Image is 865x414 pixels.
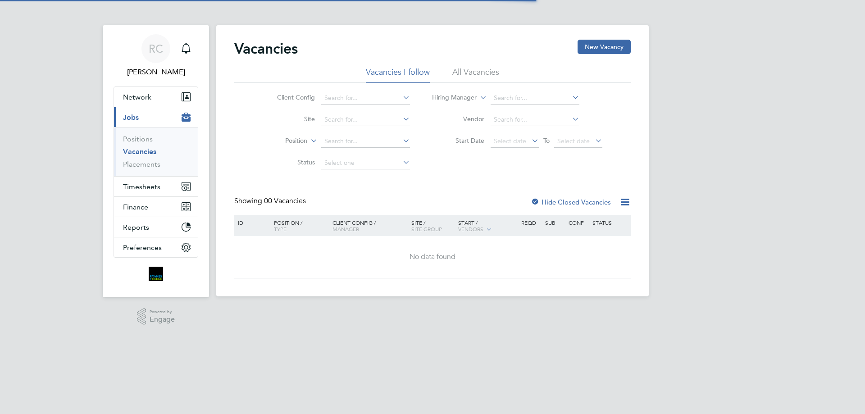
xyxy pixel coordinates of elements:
[123,182,160,191] span: Timesheets
[114,127,198,176] div: Jobs
[432,136,484,145] label: Start Date
[366,67,430,83] li: Vacancies I follow
[263,115,315,123] label: Site
[114,237,198,257] button: Preferences
[123,93,151,101] span: Network
[236,252,629,262] div: No data found
[456,215,519,237] div: Start /
[114,197,198,217] button: Finance
[321,135,410,148] input: Search for...
[267,215,330,237] div: Position /
[321,157,410,169] input: Select one
[150,316,175,323] span: Engage
[123,243,162,252] span: Preferences
[123,160,160,168] a: Placements
[114,67,198,77] span: Robyn Clarke
[149,43,163,55] span: RC
[578,40,631,54] button: New Vacancy
[321,114,410,126] input: Search for...
[264,196,306,205] span: 00 Vacancies
[332,225,359,232] span: Manager
[330,215,409,237] div: Client Config /
[491,92,579,105] input: Search for...
[519,215,542,230] div: Reqd
[263,158,315,166] label: Status
[236,215,267,230] div: ID
[543,215,566,230] div: Sub
[531,198,611,206] label: Hide Closed Vacancies
[274,225,287,232] span: Type
[114,34,198,77] a: RC[PERSON_NAME]
[458,225,483,232] span: Vendors
[150,308,175,316] span: Powered by
[557,137,590,145] span: Select date
[541,135,552,146] span: To
[123,223,149,232] span: Reports
[432,115,484,123] label: Vendor
[114,267,198,281] a: Go to home page
[234,196,308,206] div: Showing
[409,215,456,237] div: Site /
[452,67,499,83] li: All Vacancies
[123,113,139,122] span: Jobs
[137,308,175,325] a: Powered byEngage
[321,92,410,105] input: Search for...
[411,225,442,232] span: Site Group
[114,217,198,237] button: Reports
[114,87,198,107] button: Network
[234,40,298,58] h2: Vacancies
[566,215,590,230] div: Conf
[263,93,315,101] label: Client Config
[103,25,209,297] nav: Main navigation
[255,136,307,146] label: Position
[590,215,629,230] div: Status
[114,177,198,196] button: Timesheets
[149,267,163,281] img: bromak-logo-retina.png
[425,93,477,102] label: Hiring Manager
[491,114,579,126] input: Search for...
[114,107,198,127] button: Jobs
[123,135,153,143] a: Positions
[123,203,148,211] span: Finance
[494,137,526,145] span: Select date
[123,147,156,156] a: Vacancies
